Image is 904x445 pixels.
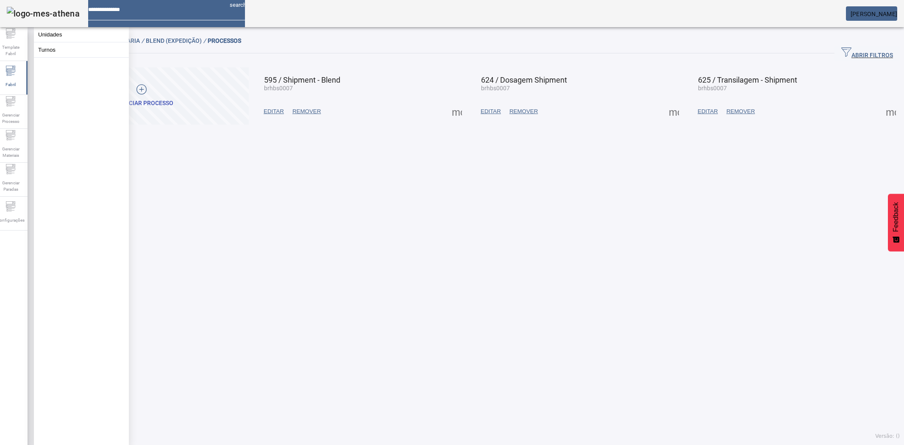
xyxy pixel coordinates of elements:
[888,194,904,251] button: Feedback - Mostrar pesquisa
[481,75,567,84] span: 624 / Dosagem Shipment
[666,104,681,119] button: Mais
[142,37,144,44] em: /
[722,104,759,119] button: REMOVER
[7,7,80,20] img: logo-mes-athena
[259,104,288,119] button: EDITAR
[883,104,898,119] button: Mais
[698,75,797,84] span: 625 / Transilagem - Shipment
[114,99,173,108] div: ASSOCIAR PROCESSO
[203,37,206,44] em: /
[892,202,900,232] span: Feedback
[726,107,755,116] span: REMOVER
[505,104,542,119] button: REMOVER
[34,27,129,42] button: Unidades
[841,47,893,60] span: ABRIR FILTROS
[476,104,505,119] button: EDITAR
[208,37,241,44] span: PROCESSOS
[509,107,538,116] span: REMOVER
[449,104,465,119] button: Mais
[875,433,900,439] span: Versão: ()
[146,37,208,44] span: Blend (Expedição)
[693,104,722,119] button: EDITAR
[288,104,325,119] button: REMOVER
[264,107,284,116] span: EDITAR
[264,85,293,92] span: brhbs0007
[3,79,18,90] span: Fabril
[34,42,129,57] button: Turnos
[481,107,501,116] span: EDITAR
[292,107,321,116] span: REMOVER
[851,11,897,17] span: [PERSON_NAME]
[38,67,249,125] button: ASSOCIAR PROCESSO
[698,107,718,116] span: EDITAR
[481,85,510,92] span: brhbs0007
[698,85,727,92] span: brhbs0007
[264,75,340,84] span: 595 / Shipment - Blend
[834,46,900,61] button: ABRIR FILTROS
